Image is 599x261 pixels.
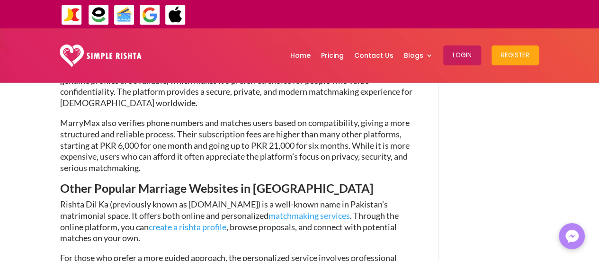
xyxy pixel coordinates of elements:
img: Messenger [563,227,581,246]
a: Contact Us [354,31,393,80]
button: Register [492,45,539,65]
span: Rishta Dil Ka (previously known as [DOMAIN_NAME]) is a well-known name in Pakistan’s matrimonial ... [60,199,399,243]
a: create a rishta profile [149,222,226,232]
a: matchmaking services [268,210,350,221]
button: Login [443,45,481,65]
img: JazzCash-icon [61,4,82,26]
a: Login [443,31,481,80]
img: Credit Cards [114,4,135,26]
img: ApplePay-icon [165,4,186,26]
a: Home [290,31,311,80]
a: Blogs [404,31,433,80]
img: GooglePay-icon [139,4,161,26]
img: EasyPaisa-icon [88,4,109,26]
span: MarryMax also verifies phone numbers and matches users based on compatibility, giving a more stru... [60,117,410,173]
a: Register [492,31,539,80]
span: Other Popular Marriage Websites in [GEOGRAPHIC_DATA] [60,181,374,195]
a: Pricing [321,31,344,80]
